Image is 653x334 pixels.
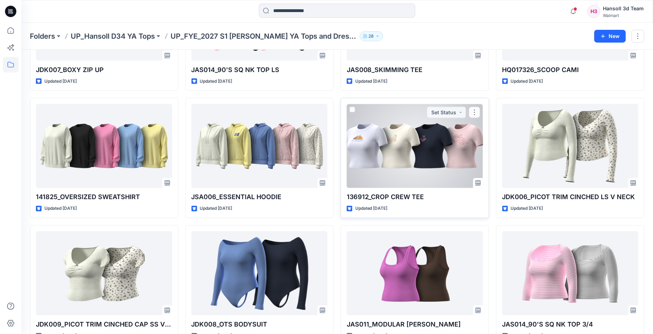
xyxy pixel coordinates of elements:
button: 28 [360,31,383,41]
p: 28 [369,32,374,40]
a: JDK009_PICOT TRIM CINCHED CAP SS V NECK [36,231,172,316]
p: Updated [DATE] [44,78,77,85]
p: Updated [DATE] [355,78,388,85]
a: JSA006_ESSENTIAL HOODIE [191,104,328,188]
p: UP_FYE_2027 S1 [PERSON_NAME] YA Tops and Dresses [171,31,357,41]
p: Updated [DATE] [511,78,543,85]
a: 136912_CROP CREW TEE [347,104,483,188]
a: 141825_OVERSIZED SWEATSHIRT [36,104,172,188]
p: JAS014_90'S SQ NK TOP LS [191,65,328,75]
p: JDK006_PICOT TRIM CINCHED LS V NECK [502,192,639,202]
a: JAS014_90'S SQ NK TOP 3/4 [502,231,639,316]
p: JAS011_MODULAR [PERSON_NAME] [347,320,483,330]
p: Updated [DATE] [200,205,232,213]
a: UP_Hansoll D34 YA Tops [71,31,155,41]
p: JAS014_90'S SQ NK TOP 3/4 [502,320,639,330]
p: JDK009_PICOT TRIM CINCHED CAP SS V NECK [36,320,172,330]
p: Updated [DATE] [44,205,77,213]
a: JAS011_MODULAR TAMI [347,231,483,316]
a: Folders [30,31,55,41]
div: Walmart [603,13,644,18]
a: JDK008_OTS BODYSUIT [191,231,328,316]
p: JDK008_OTS BODYSUIT [191,320,328,330]
p: Updated [DATE] [511,205,543,213]
button: New [594,30,626,43]
p: Updated [DATE] [200,78,232,85]
div: H3 [588,5,600,18]
p: Updated [DATE] [355,205,388,213]
p: 136912_CROP CREW TEE [347,192,483,202]
p: JDK007_BOXY ZIP UP [36,65,172,75]
p: HQ017326_SCOOP CAMI [502,65,639,75]
div: Hansoll 3d Team [603,4,644,13]
p: JAS008_SKIMMING TEE [347,65,483,75]
a: JDK006_PICOT TRIM CINCHED LS V NECK [502,104,639,188]
p: 141825_OVERSIZED SWEATSHIRT [36,192,172,202]
p: JSA006_ESSENTIAL HOODIE [191,192,328,202]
